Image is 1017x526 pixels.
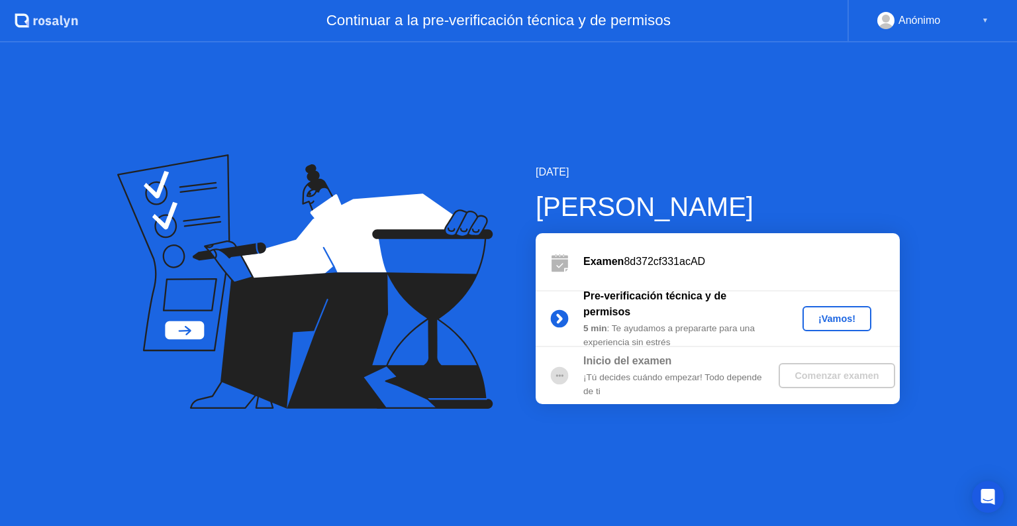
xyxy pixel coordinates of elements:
[536,164,900,180] div: [DATE]
[536,187,900,227] div: [PERSON_NAME]
[583,323,607,333] b: 5 min
[898,12,940,29] div: Anónimo
[583,355,671,366] b: Inicio del examen
[583,290,726,317] b: Pre-verificación técnica y de permisos
[583,254,900,270] div: 8d372cf331acAD
[779,363,895,388] button: Comenzar examen
[583,256,624,267] b: Examen
[802,306,871,331] button: ¡Vamos!
[982,12,989,29] div: ▼
[583,371,774,398] div: ¡Tú decides cuándo empezar! Todo depende de ti
[784,370,889,381] div: Comenzar examen
[808,313,866,324] div: ¡Vamos!
[972,481,1004,513] div: Open Intercom Messenger
[583,322,774,349] div: : Te ayudamos a prepararte para una experiencia sin estrés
